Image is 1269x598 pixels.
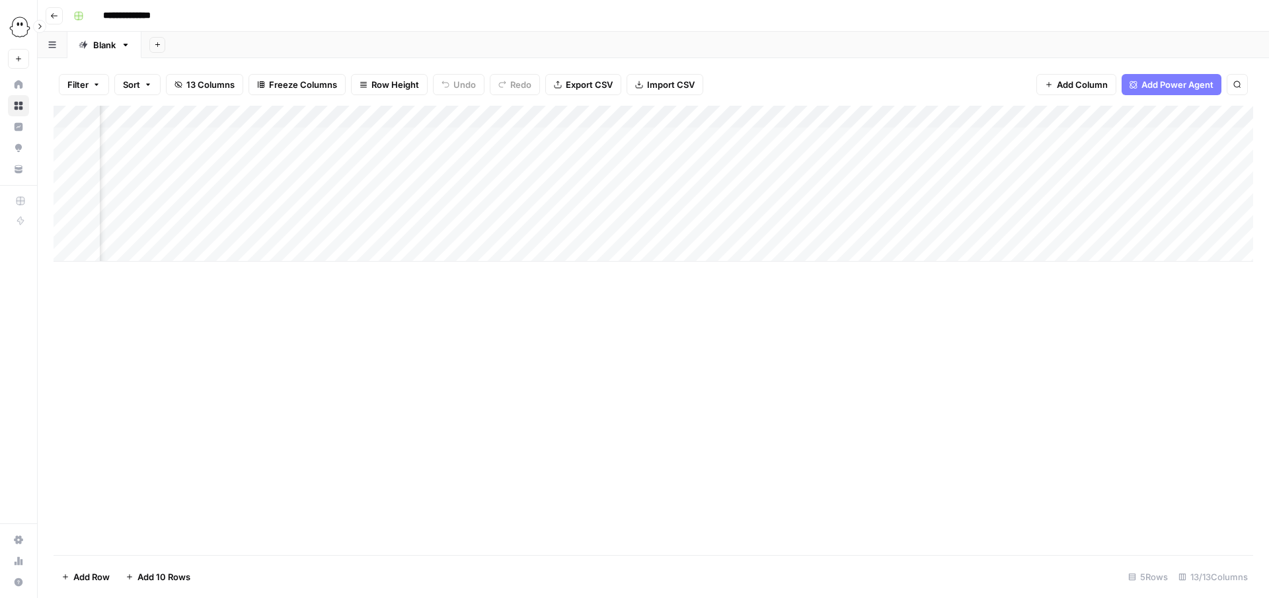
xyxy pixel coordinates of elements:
img: PhantomBuster Logo [8,15,32,39]
button: Add Power Agent [1122,74,1221,95]
a: Usage [8,550,29,572]
a: Settings [8,529,29,550]
span: Undo [453,78,476,91]
a: Blank [67,32,141,58]
a: Browse [8,95,29,116]
button: Undo [433,74,484,95]
button: Freeze Columns [249,74,346,95]
button: Redo [490,74,540,95]
button: Export CSV [545,74,621,95]
span: Sort [123,78,140,91]
a: Home [8,74,29,95]
div: 5 Rows [1123,566,1173,587]
button: Help + Support [8,572,29,593]
a: Opportunities [8,137,29,159]
a: Your Data [8,159,29,180]
span: Freeze Columns [269,78,337,91]
span: Redo [510,78,531,91]
button: Filter [59,74,109,95]
button: Import CSV [627,74,703,95]
button: Add 10 Rows [118,566,198,587]
span: Export CSV [566,78,613,91]
div: Blank [93,38,116,52]
a: Insights [8,116,29,137]
div: 13/13 Columns [1173,566,1253,587]
span: Import CSV [647,78,695,91]
button: Add Column [1036,74,1116,95]
button: Add Row [54,566,118,587]
span: Add Power Agent [1141,78,1213,91]
button: Workspace: PhantomBuster [8,11,29,44]
span: Add 10 Rows [137,570,190,583]
span: Filter [67,78,89,91]
span: Add Row [73,570,110,583]
button: 13 Columns [166,74,243,95]
button: Sort [114,74,161,95]
button: Row Height [351,74,428,95]
span: Add Column [1057,78,1108,91]
span: Row Height [371,78,419,91]
span: 13 Columns [186,78,235,91]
